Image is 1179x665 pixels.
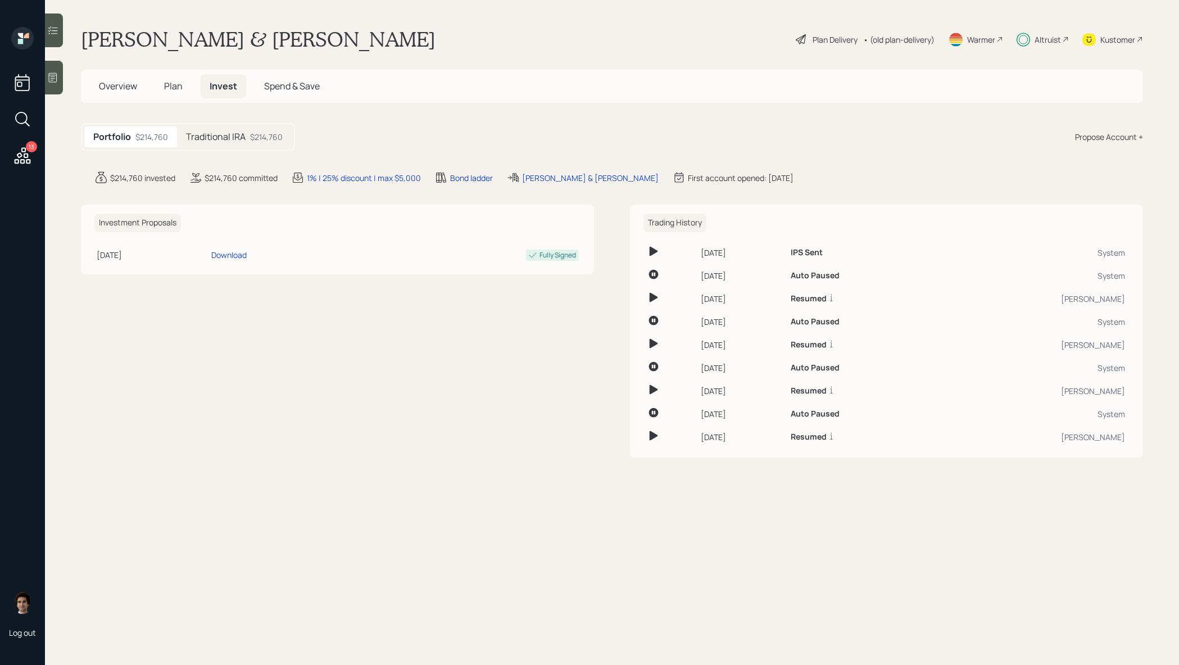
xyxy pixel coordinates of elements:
[813,34,858,46] div: Plan Delivery
[701,385,782,397] div: [DATE]
[307,172,421,184] div: 1% | 25% discount | max $5,000
[9,627,36,638] div: Log out
[11,591,34,614] img: harrison-schaefer-headshot-2.png
[210,80,237,92] span: Invest
[942,431,1125,443] div: [PERSON_NAME]
[701,270,782,282] div: [DATE]
[942,339,1125,351] div: [PERSON_NAME]
[93,132,131,142] h5: Portfolio
[942,270,1125,282] div: System
[94,214,181,232] h6: Investment Proposals
[522,172,659,184] div: [PERSON_NAME] & [PERSON_NAME]
[791,340,827,350] h6: Resumed
[643,214,706,232] h6: Trading History
[701,293,782,305] div: [DATE]
[186,132,246,142] h5: Traditional IRA
[250,131,283,143] div: $214,760
[164,80,183,92] span: Plan
[81,27,436,52] h1: [PERSON_NAME] & [PERSON_NAME]
[791,294,827,304] h6: Resumed
[110,172,175,184] div: $214,760 invested
[205,172,278,184] div: $214,760 committed
[1075,131,1143,143] div: Propose Account +
[701,316,782,328] div: [DATE]
[791,317,840,327] h6: Auto Paused
[1035,34,1061,46] div: Altruist
[863,34,935,46] div: • (old plan-delivery)
[942,362,1125,374] div: System
[791,363,840,373] h6: Auto Paused
[688,172,793,184] div: First account opened: [DATE]
[135,131,168,143] div: $214,760
[791,432,827,442] h6: Resumed
[791,409,840,419] h6: Auto Paused
[791,248,823,257] h6: IPS Sent
[26,141,37,152] div: 13
[701,247,782,259] div: [DATE]
[539,250,576,260] div: Fully Signed
[701,339,782,351] div: [DATE]
[97,249,207,261] div: [DATE]
[701,431,782,443] div: [DATE]
[264,80,320,92] span: Spend & Save
[967,34,995,46] div: Warmer
[211,249,247,261] div: Download
[1100,34,1135,46] div: Kustomer
[942,247,1125,259] div: System
[701,408,782,420] div: [DATE]
[701,362,782,374] div: [DATE]
[791,386,827,396] h6: Resumed
[942,293,1125,305] div: [PERSON_NAME]
[99,80,137,92] span: Overview
[791,271,840,281] h6: Auto Paused
[942,316,1125,328] div: System
[942,385,1125,397] div: [PERSON_NAME]
[450,172,493,184] div: Bond ladder
[942,408,1125,420] div: System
